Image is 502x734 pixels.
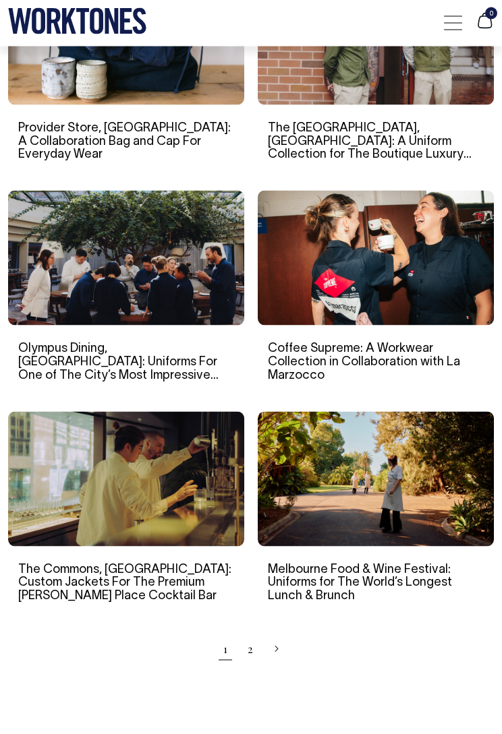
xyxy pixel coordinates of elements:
a: Page 2 [248,632,253,666]
img: Melbourne Food & Wine Festival: Uniforms for The World’s Longest Lunch & Brunch [258,412,494,547]
a: Coffee Supreme: A Workwear Collection in Collaboration with La Marzocco [268,343,460,381]
img: The Commons, Sydney: Custom Jackets For The Premium Martin Place Cocktail Bar [8,412,244,547]
a: Melbourne Food & Wine Festival: Uniforms for The World’s Longest Lunch & Brunch [268,564,452,603]
img: Olympus Dining, Sydney: Uniforms For One of The City’s Most Impressive Dining Rooms [8,191,244,326]
a: 0 [476,22,494,32]
a: Provider Store, [GEOGRAPHIC_DATA]: A Collaboration Bag and Cap For Everyday Wear [18,123,231,161]
a: Next page [273,632,279,666]
span: 0 [485,7,497,20]
a: Olympus Dining, [GEOGRAPHIC_DATA]: Uniforms For One of The City’s Most Impressive Dining Rooms [18,343,219,394]
img: Coffee Supreme: A Workwear Collection in Collaboration with La Marzocco [258,191,494,326]
a: The Commons, [GEOGRAPHIC_DATA]: Custom Jackets For The Premium [PERSON_NAME] Place Cocktail Bar [18,564,231,603]
span: Page 1 [223,632,227,666]
nav: Pagination [8,632,494,666]
a: The [GEOGRAPHIC_DATA], [GEOGRAPHIC_DATA]: A Uniform Collection for The Boutique Luxury Hotel [268,123,472,174]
